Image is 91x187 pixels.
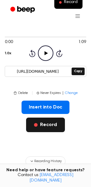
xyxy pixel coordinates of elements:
button: Never Expires|Change [37,90,78,96]
button: Open menu [70,9,85,23]
span: Change [65,90,78,96]
span: | [32,90,33,96]
a: Beep [6,4,40,16]
span: Contact us [4,173,87,183]
button: 1.0x [5,48,11,58]
a: [EMAIL_ADDRESS][DOMAIN_NAME] [29,173,73,183]
button: Delete [13,90,28,96]
span: Recording History [34,159,62,164]
span: 1:09 [78,39,86,45]
button: Copy [72,68,85,75]
span: 0:00 [5,39,13,45]
span: | [62,90,64,96]
button: Insert into Doc [22,101,70,114]
button: Recording History [25,156,66,166]
button: Record [26,118,65,132]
